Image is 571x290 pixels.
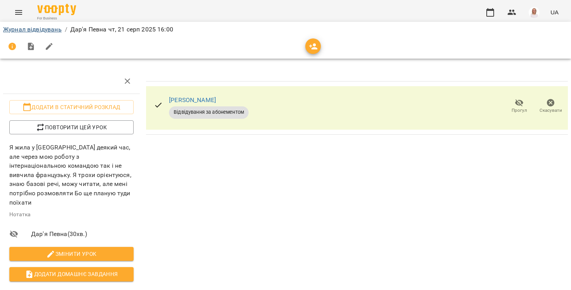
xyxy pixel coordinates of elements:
[540,107,562,114] span: Скасувати
[9,143,134,207] p: Я жила у [GEOGRAPHIC_DATA] деякий час, але через мою роботу з інтернаціональною командою так і не...
[169,109,249,116] span: Відвідування за абонементом
[550,8,559,16] span: UA
[503,96,535,117] button: Прогул
[9,3,28,22] button: Menu
[9,267,134,281] button: Додати домашнє завдання
[512,107,527,114] span: Прогул
[37,16,76,21] span: For Business
[3,26,62,33] a: Журнал відвідувань
[31,229,134,239] span: Дар'я Певна ( 30 хв. )
[16,269,127,279] span: Додати домашнє завдання
[535,96,566,117] button: Скасувати
[547,5,562,19] button: UA
[70,25,173,34] p: Дар'я Певна чт, 21 серп 2025 16:00
[9,211,134,219] p: Нотатка
[16,123,127,132] span: Повторити цей урок
[16,249,127,259] span: Змінити урок
[529,7,540,18] img: 7b3448e7bfbed3bd7cdba0ed84700e25.png
[65,25,67,34] li: /
[9,120,134,134] button: Повторити цей урок
[9,247,134,261] button: Змінити урок
[37,4,76,15] img: Voopty Logo
[3,25,568,34] nav: breadcrumb
[9,100,134,114] button: Додати в статичний розклад
[16,102,127,112] span: Додати в статичний розклад
[169,96,216,104] a: [PERSON_NAME]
